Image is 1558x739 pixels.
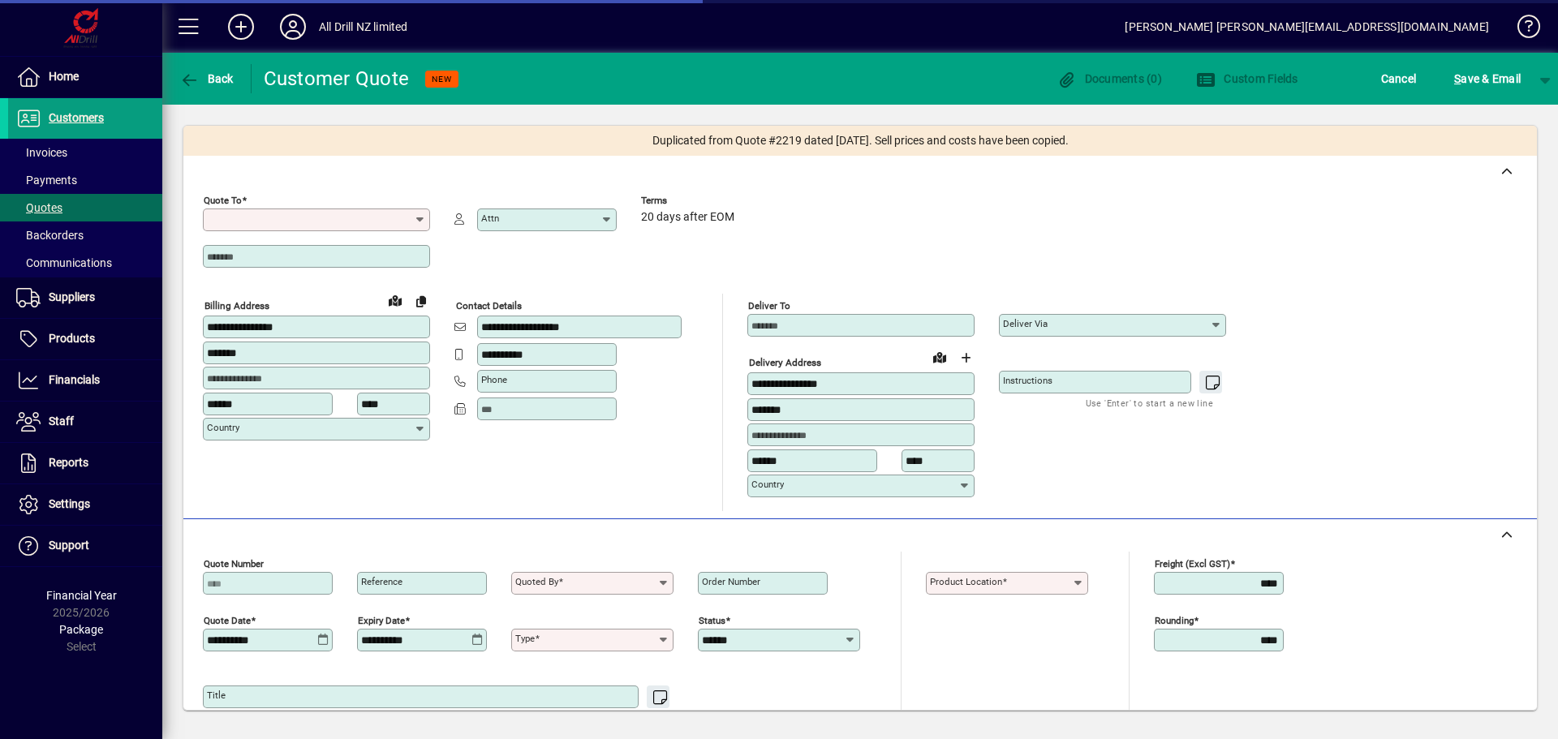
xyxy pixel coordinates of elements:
a: Staff [8,402,162,442]
div: All Drill NZ limited [319,14,408,40]
mat-label: Status [699,614,725,625]
mat-label: Quote number [204,557,264,569]
a: View on map [927,344,953,370]
span: Financials [49,373,100,386]
span: Settings [49,497,90,510]
span: Home [49,70,79,83]
mat-label: Product location [930,576,1002,587]
button: Cancel [1377,64,1421,93]
a: Payments [8,166,162,194]
mat-hint: Use 'Enter' to start a new line [1086,393,1213,412]
mat-label: Quote date [204,614,251,625]
a: Suppliers [8,277,162,318]
button: Save & Email [1446,64,1529,93]
span: Suppliers [49,290,95,303]
mat-label: Order number [702,576,760,587]
a: Quotes [8,194,162,221]
span: NEW [432,74,452,84]
span: Invoices [16,146,67,159]
mat-label: Instructions [1003,375,1052,386]
a: Communications [8,249,162,277]
mat-hint: Use 'Enter' to start a new line [533,708,661,727]
mat-label: Title [207,690,226,701]
a: Financials [8,360,162,401]
span: Quotes [16,201,62,214]
button: Copy to Delivery address [408,288,434,314]
button: Custom Fields [1192,64,1302,93]
button: Profile [267,12,319,41]
button: Add [215,12,267,41]
a: Knowledge Base [1505,3,1538,56]
span: S [1454,72,1461,85]
span: Custom Fields [1196,72,1298,85]
span: ave & Email [1454,66,1521,92]
span: Staff [49,415,74,428]
span: Products [49,332,95,345]
a: Settings [8,484,162,525]
mat-label: Type [515,633,535,644]
span: Back [179,72,234,85]
button: Documents (0) [1052,64,1166,93]
span: Duplicated from Quote #2219 dated [DATE]. Sell prices and costs have been copied. [652,132,1069,149]
a: Reports [8,443,162,483]
a: View on map [382,287,408,313]
mat-label: Quote To [204,195,242,206]
app-page-header-button: Back [162,64,252,93]
mat-label: Rounding [1155,614,1194,625]
a: Products [8,319,162,359]
span: Documents (0) [1057,72,1162,85]
span: Customers [49,111,104,124]
span: Backorders [16,229,84,242]
mat-label: Freight (excl GST) [1155,557,1230,569]
span: Communications [16,256,112,269]
span: Terms [641,195,738,206]
div: Customer Quote [264,66,410,92]
span: Support [49,539,89,552]
mat-label: Quoted by [515,576,558,587]
mat-label: Reference [361,576,402,587]
a: Backorders [8,221,162,249]
a: Support [8,526,162,566]
span: Financial Year [46,589,117,602]
button: Back [175,64,238,93]
a: Home [8,57,162,97]
a: Invoices [8,139,162,166]
span: Package [59,623,103,636]
mat-label: Phone [481,374,507,385]
span: Reports [49,456,88,469]
mat-label: Attn [481,213,499,224]
span: Payments [16,174,77,187]
mat-label: Expiry date [358,614,405,625]
span: Cancel [1381,66,1417,92]
mat-label: Deliver To [748,300,790,311]
mat-label: Deliver via [1003,318,1048,329]
button: Choose address [953,345,979,371]
mat-label: Country [207,422,239,433]
div: [PERSON_NAME] [PERSON_NAME][EMAIL_ADDRESS][DOMAIN_NAME] [1125,14,1489,40]
mat-label: Country [751,479,784,490]
span: 20 days after EOM [641,211,734,224]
